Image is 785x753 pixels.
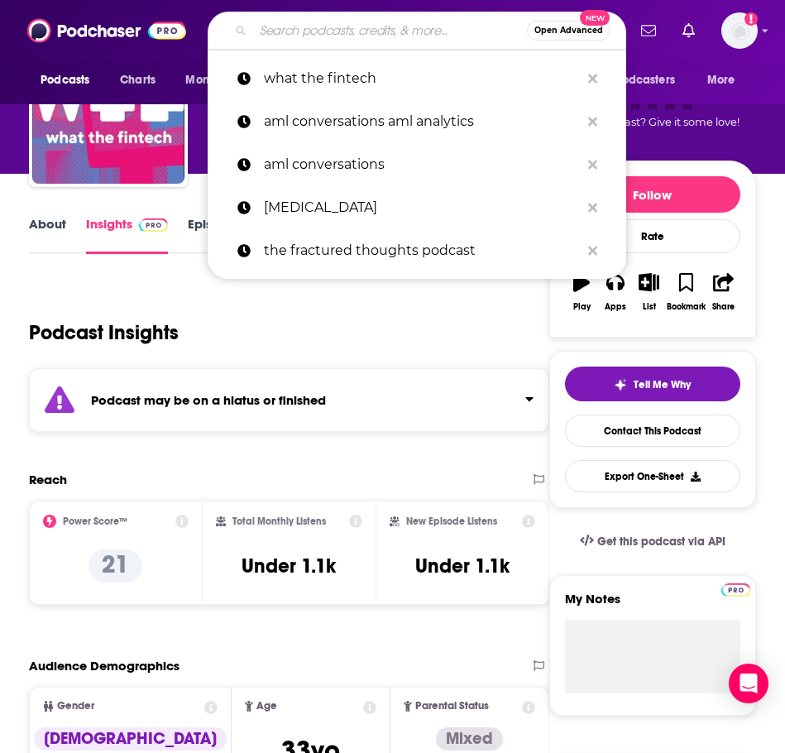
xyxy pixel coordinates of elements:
[565,176,740,213] button: Follow
[527,21,610,41] button: Open AdvancedNew
[57,701,94,712] span: Gender
[721,12,758,49] span: Logged in as nbaderrubenstein
[729,664,768,703] div: Open Intercom Messenger
[34,727,227,751] div: [DEMOGRAPHIC_DATA]
[32,31,184,184] img: What The FinTech by Medhy Souidi
[534,26,603,35] span: Open Advanced
[264,57,580,100] p: what the fintech
[721,12,758,49] button: Show profile menu
[565,262,599,322] button: Play
[565,591,740,620] label: My Notes
[721,581,750,597] a: Pro website
[565,460,740,492] button: Export One-Sheet
[29,216,66,254] a: About
[41,69,89,92] span: Podcasts
[667,302,706,312] div: Bookmark
[605,302,626,312] div: Apps
[29,320,179,345] h1: Podcast Insights
[264,100,580,143] p: aml conversations aml analytics
[188,216,265,254] a: Episodes57
[27,15,186,46] img: Podchaser - Follow, Share and Rate Podcasts
[185,69,244,92] span: Monitoring
[120,69,156,92] span: Charts
[253,17,527,44] input: Search podcasts, credits, & more...
[744,12,758,26] svg: Add a profile image
[676,17,701,45] a: Show notifications dropdown
[567,521,739,562] a: Get this podcast via API
[565,367,740,401] button: tell me why sparkleTell Me Why
[614,378,627,391] img: tell me why sparkle
[696,65,756,96] button: open menu
[721,583,750,597] img: Podchaser Pro
[565,415,740,447] a: Contact This Podcast
[566,116,740,128] span: Good podcast? Give it some love!
[666,262,706,322] button: Bookmark
[415,701,489,712] span: Parental Status
[174,65,266,96] button: open menu
[208,229,626,272] a: the fractured thoughts podcast
[415,554,510,578] h3: Under 1.1k
[29,65,111,96] button: open menu
[643,302,656,312] div: List
[406,516,497,527] h2: New Episode Listens
[580,10,610,26] span: New
[712,302,735,312] div: Share
[89,549,142,583] p: 21
[585,65,699,96] button: open menu
[597,535,725,549] span: Get this podcast via API
[596,69,675,92] span: For Podcasters
[29,658,179,674] h2: Audience Demographics
[599,262,633,322] button: Apps
[565,219,740,253] div: Rate
[436,727,503,751] div: Mixed
[232,516,326,527] h2: Total Monthly Listens
[264,229,580,272] p: the fractured thoughts podcast
[632,262,666,322] button: List
[109,65,165,96] a: Charts
[721,12,758,49] img: User Profile
[242,554,336,578] h3: Under 1.1k
[29,368,549,432] section: Click to expand status details
[707,69,735,92] span: More
[634,17,663,45] a: Show notifications dropdown
[208,12,626,50] div: Search podcasts, credits, & more...
[208,57,626,100] a: what the fintech
[29,472,67,487] h2: Reach
[208,186,626,229] a: [MEDICAL_DATA]
[86,216,168,254] a: InsightsPodchaser Pro
[573,302,591,312] div: Play
[264,143,580,186] p: aml conversations
[706,262,740,322] button: Share
[264,186,580,229] p: neurosurgery
[634,378,691,391] span: Tell Me Why
[91,392,326,408] strong: Podcast may be on a hiatus or finished
[139,218,168,232] img: Podchaser Pro
[63,516,127,527] h2: Power Score™
[256,701,277,712] span: Age
[208,143,626,186] a: aml conversations
[208,100,626,143] a: aml conversations aml analytics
